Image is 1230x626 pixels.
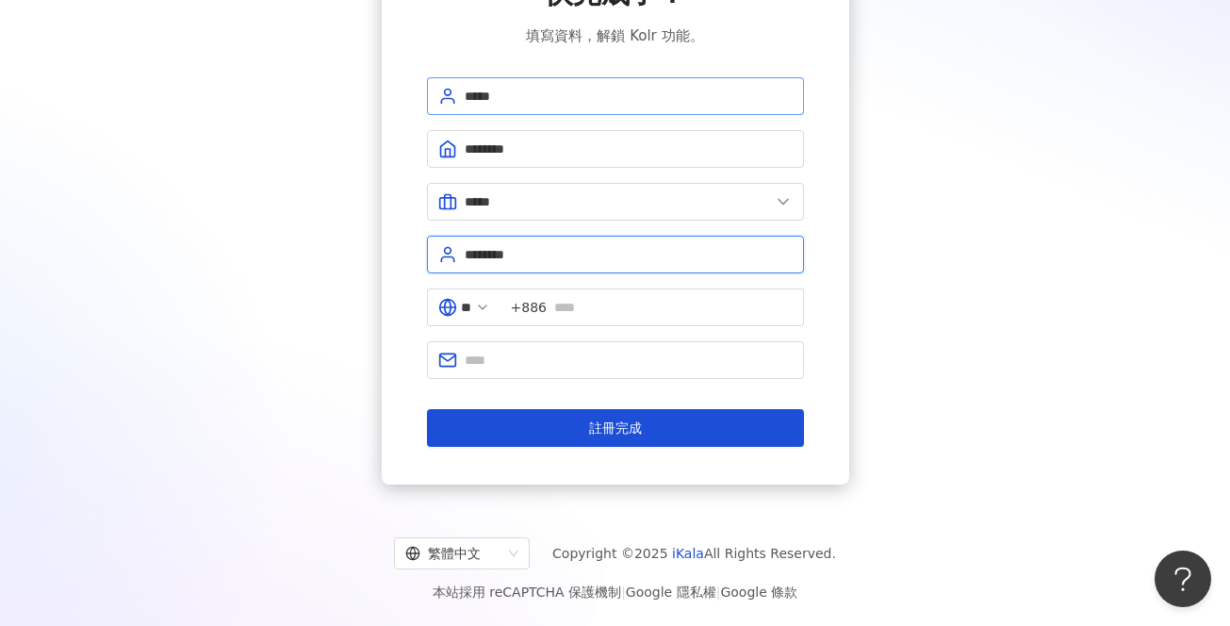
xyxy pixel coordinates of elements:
button: 註冊完成 [427,409,804,447]
span: 註冊完成 [589,420,642,436]
a: Google 隱私權 [626,585,716,600]
span: +886 [511,297,547,318]
span: Copyright © 2025 All Rights Reserved. [552,542,836,565]
iframe: Help Scout Beacon - Open [1155,551,1211,607]
span: | [716,585,721,600]
a: Google 條款 [720,585,797,600]
span: | [621,585,626,600]
span: 填寫資料，解鎖 Kolr 功能。 [526,25,703,47]
span: 本站採用 reCAPTCHA 保護機制 [433,581,797,603]
div: 繁體中文 [405,538,501,568]
a: iKala [672,546,704,561]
